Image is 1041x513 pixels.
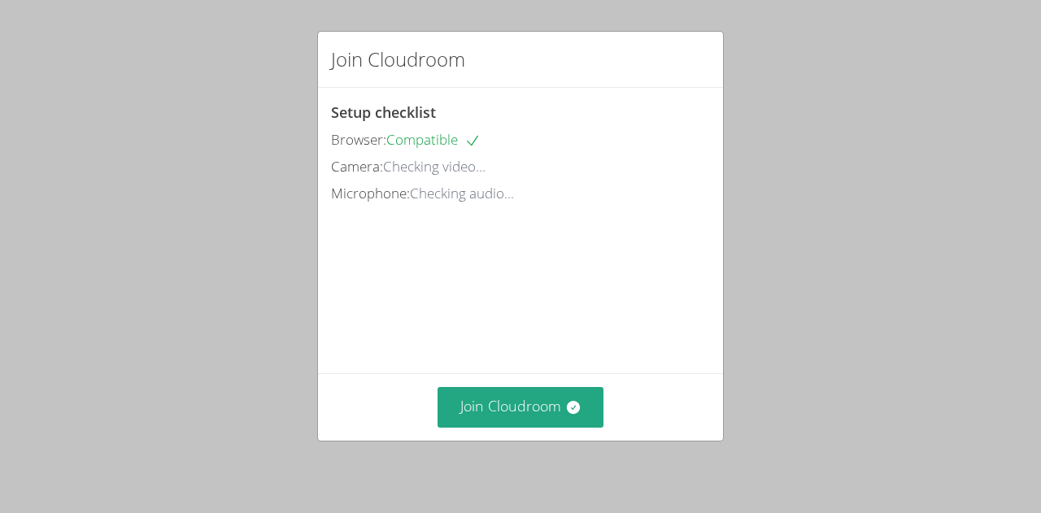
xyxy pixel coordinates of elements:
button: Join Cloudroom [438,387,604,427]
span: Compatible [386,130,481,149]
span: Microphone: [331,184,410,202]
span: Checking video... [383,157,486,176]
h2: Join Cloudroom [331,45,465,74]
span: Camera: [331,157,383,176]
span: Checking audio... [410,184,514,202]
span: Setup checklist [331,102,436,122]
span: Browser: [331,130,386,149]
